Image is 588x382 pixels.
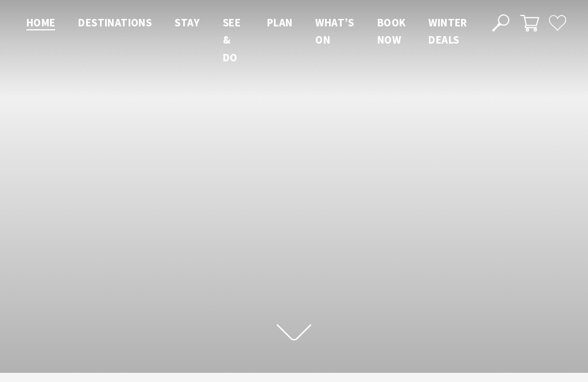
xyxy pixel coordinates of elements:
[78,15,152,29] span: Destinations
[175,15,200,29] span: Stay
[428,15,467,46] span: Winter Deals
[267,15,293,29] span: Plan
[315,15,354,46] span: What’s On
[377,15,406,46] span: Book now
[15,14,479,66] nav: Main Menu
[223,15,241,64] span: See & Do
[26,15,56,29] span: Home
